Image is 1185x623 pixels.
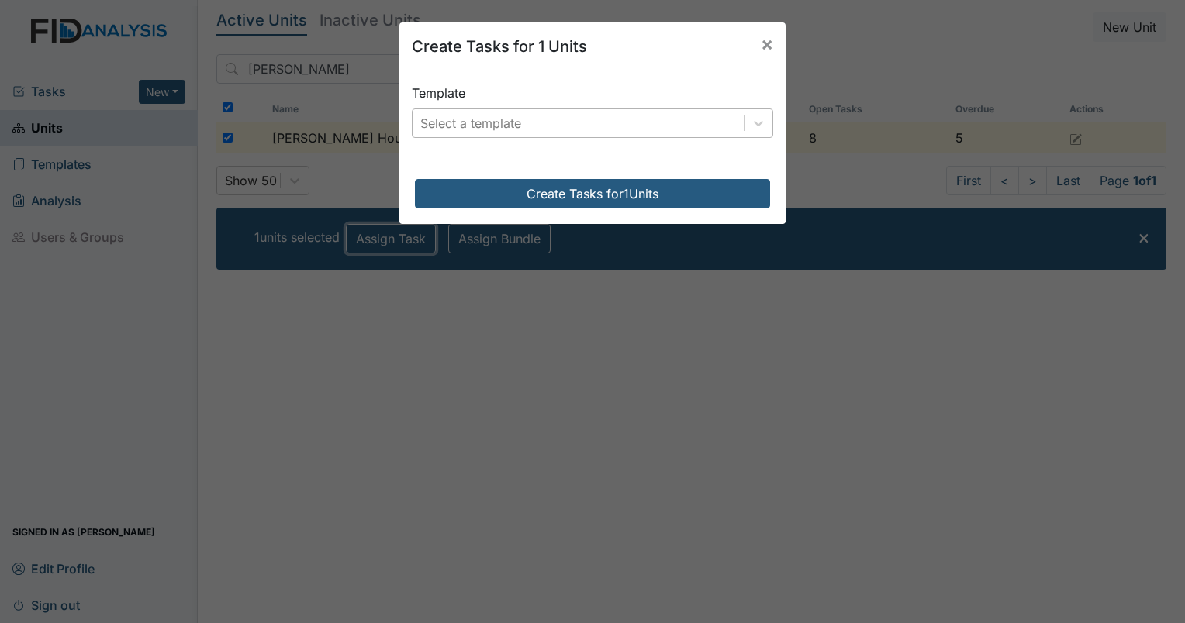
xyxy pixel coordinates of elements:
[415,179,770,208] button: Create Tasks for1Units
[412,84,465,102] label: Template
[420,114,521,133] div: Select a template
[761,33,773,55] span: ×
[412,35,587,58] h5: Create Tasks for 1 Units
[748,22,786,66] button: Close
